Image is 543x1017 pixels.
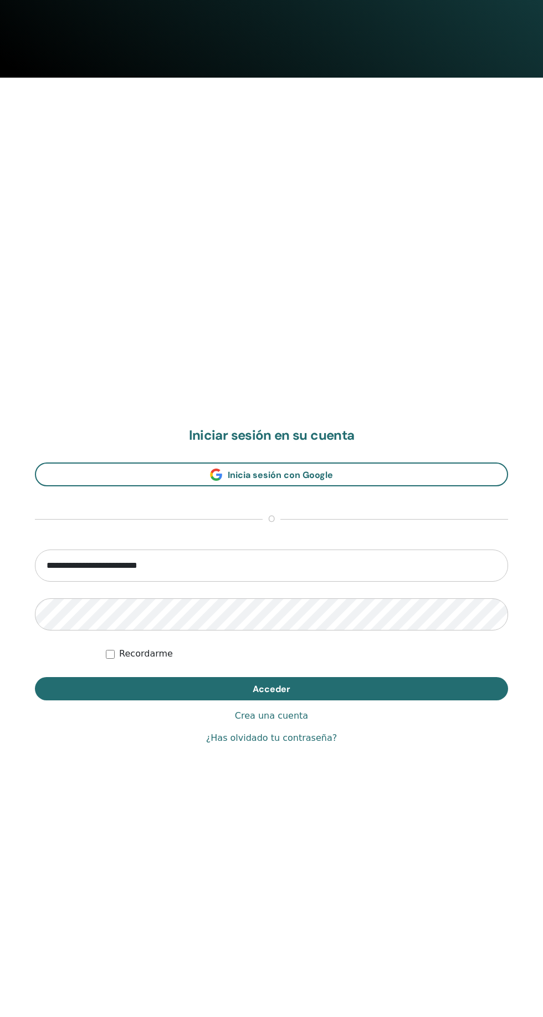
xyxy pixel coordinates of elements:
a: ¿Has olvidado tu contraseña? [206,731,337,745]
span: Acceder [253,683,290,695]
span: o [263,513,280,526]
span: Inicia sesión con Google [228,469,333,481]
label: Recordarme [119,647,173,660]
button: Acceder [35,677,508,700]
div: Mantenerme autenticado indefinidamente o hasta cerrar la sesión manualmente [106,647,508,660]
a: Crea una cuenta [235,709,308,723]
h2: Iniciar sesión en su cuenta [35,428,508,444]
a: Inicia sesión con Google [35,462,508,486]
